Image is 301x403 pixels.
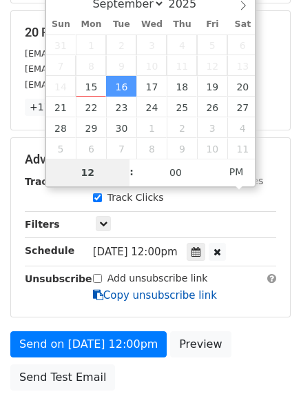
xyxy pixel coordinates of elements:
[106,20,136,29] span: Tue
[227,138,258,159] span: October 11, 2025
[25,219,60,230] strong: Filters
[227,117,258,138] span: October 4, 2025
[227,76,258,97] span: September 20, 2025
[136,35,167,55] span: September 3, 2025
[25,63,178,74] small: [EMAIL_ADDRESS][DOMAIN_NAME]
[167,55,197,76] span: September 11, 2025
[46,97,76,117] span: September 21, 2025
[25,245,74,256] strong: Schedule
[136,138,167,159] span: October 8, 2025
[227,20,258,29] span: Sat
[46,76,76,97] span: September 14, 2025
[76,97,106,117] span: September 22, 2025
[136,55,167,76] span: September 10, 2025
[46,159,130,186] input: Hour
[46,117,76,138] span: September 28, 2025
[197,117,227,138] span: October 3, 2025
[25,152,276,167] h5: Advanced
[227,97,258,117] span: September 27, 2025
[106,97,136,117] span: September 23, 2025
[197,138,227,159] span: October 10, 2025
[93,289,217,302] a: Copy unsubscribe link
[46,55,76,76] span: September 7, 2025
[76,35,106,55] span: September 1, 2025
[106,117,136,138] span: September 30, 2025
[136,76,167,97] span: September 17, 2025
[136,97,167,117] span: September 24, 2025
[76,55,106,76] span: September 8, 2025
[136,117,167,138] span: October 1, 2025
[167,76,197,97] span: September 18, 2025
[218,158,256,186] span: Click to toggle
[25,79,178,90] small: [EMAIL_ADDRESS][DOMAIN_NAME]
[197,35,227,55] span: September 5, 2025
[46,138,76,159] span: October 5, 2025
[227,35,258,55] span: September 6, 2025
[10,364,115,391] a: Send Test Email
[25,99,83,116] a: +17 more
[76,76,106,97] span: September 15, 2025
[10,331,167,357] a: Send on [DATE] 12:00pm
[197,76,227,97] span: September 19, 2025
[129,158,134,186] span: :
[134,159,218,186] input: Minute
[167,117,197,138] span: October 2, 2025
[167,20,197,29] span: Thu
[232,337,301,403] iframe: Chat Widget
[76,117,106,138] span: September 29, 2025
[227,55,258,76] span: September 13, 2025
[93,246,178,258] span: [DATE] 12:00pm
[170,331,231,357] a: Preview
[25,48,178,59] small: [EMAIL_ADDRESS][DOMAIN_NAME]
[167,35,197,55] span: September 4, 2025
[46,20,76,29] span: Sun
[197,97,227,117] span: September 26, 2025
[106,138,136,159] span: October 7, 2025
[106,76,136,97] span: September 16, 2025
[25,273,92,284] strong: Unsubscribe
[197,55,227,76] span: September 12, 2025
[76,138,106,159] span: October 6, 2025
[46,35,76,55] span: August 31, 2025
[25,176,71,187] strong: Tracking
[106,35,136,55] span: September 2, 2025
[136,20,167,29] span: Wed
[76,20,106,29] span: Mon
[25,25,276,40] h5: 20 Recipients
[167,97,197,117] span: September 25, 2025
[106,55,136,76] span: September 9, 2025
[167,138,197,159] span: October 9, 2025
[107,271,208,286] label: Add unsubscribe link
[107,190,164,205] label: Track Clicks
[197,20,227,29] span: Fri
